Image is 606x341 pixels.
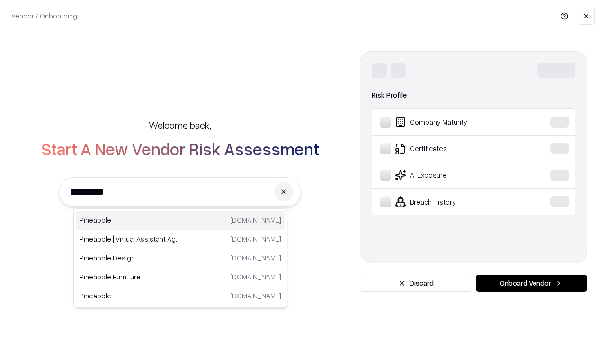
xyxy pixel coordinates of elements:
[372,90,575,101] div: Risk Profile
[230,253,281,263] p: [DOMAIN_NAME]
[230,291,281,301] p: [DOMAIN_NAME]
[380,170,521,181] div: AI Exposure
[80,291,180,301] p: Pineapple
[476,275,587,292] button: Onboard Vendor
[230,234,281,244] p: [DOMAIN_NAME]
[230,272,281,282] p: [DOMAIN_NAME]
[360,275,472,292] button: Discard
[149,118,211,132] h5: Welcome back,
[11,11,77,21] p: Vendor / Onboarding
[380,196,521,207] div: Breach History
[80,253,180,263] p: Pineapple Design
[80,215,180,225] p: Pineapple
[230,215,281,225] p: [DOMAIN_NAME]
[80,234,180,244] p: Pineapple | Virtual Assistant Agency
[73,208,287,308] div: Suggestions
[380,117,521,128] div: Company Maturity
[380,143,521,154] div: Certificates
[41,139,319,158] h2: Start A New Vendor Risk Assessment
[80,272,180,282] p: Pineapple Furniture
